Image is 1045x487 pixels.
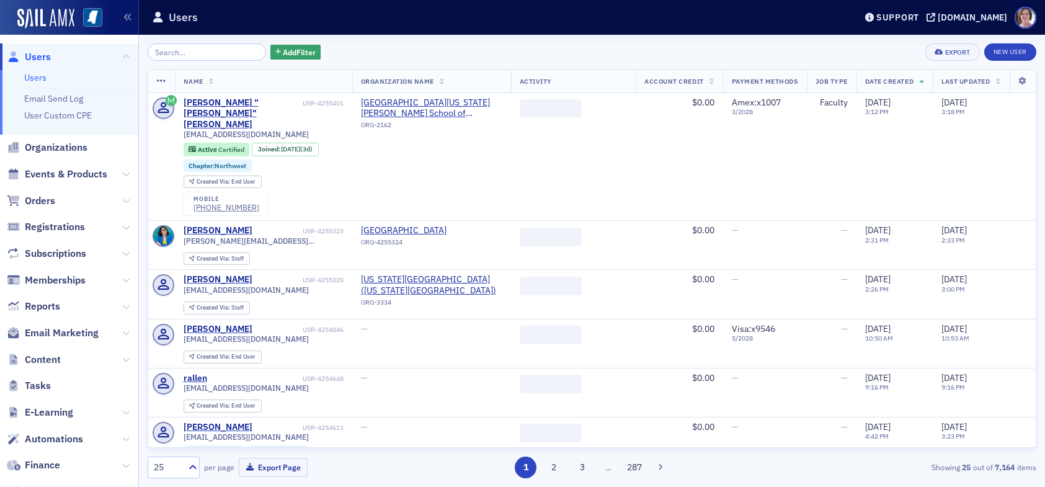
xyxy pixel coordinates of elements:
[520,228,582,246] span: ‌
[184,422,252,433] a: [PERSON_NAME]
[7,50,51,64] a: Users
[184,159,252,172] div: Chapter:
[189,145,244,153] a: Active Certified
[941,432,965,440] time: 3:23 PM
[184,236,344,246] span: [PERSON_NAME][EMAIL_ADDRESS][PERSON_NAME][DOMAIN_NAME]
[941,383,965,391] time: 9:16 PM
[197,305,244,311] div: Staff
[184,143,250,156] div: Active: Active: Certified
[184,285,309,295] span: [EMAIL_ADDRESS][DOMAIN_NAME]
[960,462,973,473] strong: 25
[281,145,313,153] div: (3d)
[7,300,60,313] a: Reports
[361,372,368,383] span: —
[25,50,51,64] span: Users
[25,274,86,287] span: Memberships
[7,168,107,181] a: Events & Products
[865,236,889,244] time: 2:31 PM
[361,238,474,251] div: ORG-4255324
[543,457,565,478] button: 2
[184,373,207,384] a: rallen
[7,220,85,234] a: Registrations
[865,334,893,342] time: 10:50 AM
[25,458,60,472] span: Finance
[692,323,714,334] span: $0.00
[197,403,256,409] div: End User
[184,225,252,236] a: [PERSON_NAME]
[571,457,593,478] button: 3
[254,326,344,334] div: USR-4254846
[83,8,102,27] img: SailAMX
[692,372,714,383] span: $0.00
[865,77,914,86] span: Date Created
[865,323,891,334] span: [DATE]
[148,43,266,61] input: Search…
[941,421,967,432] span: [DATE]
[184,274,252,285] div: [PERSON_NAME]
[209,375,344,383] div: USR-4254648
[692,225,714,236] span: $0.00
[270,45,321,60] button: AddFilter
[258,145,282,153] span: Joined :
[865,421,891,432] span: [DATE]
[24,72,47,83] a: Users
[732,334,798,342] span: 5 / 2028
[865,97,891,108] span: [DATE]
[732,77,798,86] span: Payment Methods
[197,254,231,262] span: Created Via :
[184,334,309,344] span: [EMAIL_ADDRESS][DOMAIN_NAME]
[600,462,617,473] span: …
[218,145,244,154] span: Certified
[24,110,92,121] a: User Custom CPE
[841,274,848,285] span: —
[361,298,502,311] div: ORG-3334
[984,43,1036,61] a: New User
[25,300,60,313] span: Reports
[361,323,368,334] span: —
[361,274,502,296] span: Mississippi State University (Mississippi State)
[184,351,262,364] div: Created Via: End User
[254,227,344,235] div: USR-4255323
[692,97,714,108] span: $0.00
[193,203,259,212] a: [PHONE_NUMBER]
[25,141,87,154] span: Organizations
[7,432,83,446] a: Automations
[184,324,252,335] a: [PERSON_NAME]
[941,97,967,108] span: [DATE]
[189,161,215,170] span: Chapter :
[732,108,798,116] span: 3 / 2028
[154,461,181,474] div: 25
[816,77,848,86] span: Job Type
[184,130,309,139] span: [EMAIL_ADDRESS][DOMAIN_NAME]
[25,220,85,234] span: Registrations
[361,97,502,119] span: University of Mississippi Patterson School of Accountancy (University)
[252,447,278,455] span: Student :
[204,462,234,473] label: per page
[941,372,967,383] span: [DATE]
[184,432,309,442] span: [EMAIL_ADDRESS][DOMAIN_NAME]
[281,145,300,153] span: [DATE]
[841,323,848,334] span: —
[520,375,582,393] span: ‌
[184,77,203,86] span: Name
[25,406,73,419] span: E-Learning
[941,236,965,244] time: 2:33 PM
[24,93,83,104] a: Email Send Log
[25,432,83,446] span: Automations
[941,77,990,86] span: Last Updated
[732,97,781,108] span: Amex : x1007
[732,225,739,236] span: —
[865,383,889,391] time: 9:16 PM
[816,97,848,109] div: Faculty
[865,274,891,285] span: [DATE]
[184,252,250,266] div: Created Via: Staff
[184,400,262,413] div: Created Via: End User
[17,9,74,29] img: SailAMX
[197,177,231,185] span: Created Via :
[361,225,474,236] a: [GEOGRAPHIC_DATA]
[197,256,244,262] div: Staff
